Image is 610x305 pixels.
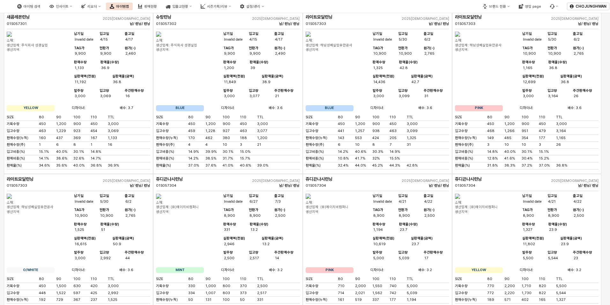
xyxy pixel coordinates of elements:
[246,4,260,9] div: 설정/관리
[24,4,41,9] div: 아이템 검색
[197,3,235,10] button: 시즌기획/리뷰
[546,3,562,10] div: 버그 제보 및 기능 개선 요청
[56,4,69,9] div: 인사이트
[77,3,104,10] button: 리오더
[576,4,606,9] p: CHOJUNGHWAN
[134,3,161,10] button: 판매현황
[46,3,76,10] button: 인사이트
[87,4,97,9] div: 리오더
[144,4,157,9] div: 판매현황
[567,3,609,10] button: CHOJUNGHWAN
[236,3,268,10] button: 설정/관리
[162,3,196,10] button: 입출고현황
[489,4,506,9] div: 브랜드 전환
[116,4,129,9] div: 아이템맵
[515,3,545,10] button: 영업 page
[525,4,541,9] div: 영업 page
[172,4,188,9] div: 입출고현황
[106,3,133,10] button: 아이템맵
[13,3,44,10] button: 아이템 검색
[207,4,227,9] div: 시즌기획/리뷰
[479,3,513,10] button: 브랜드 전환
